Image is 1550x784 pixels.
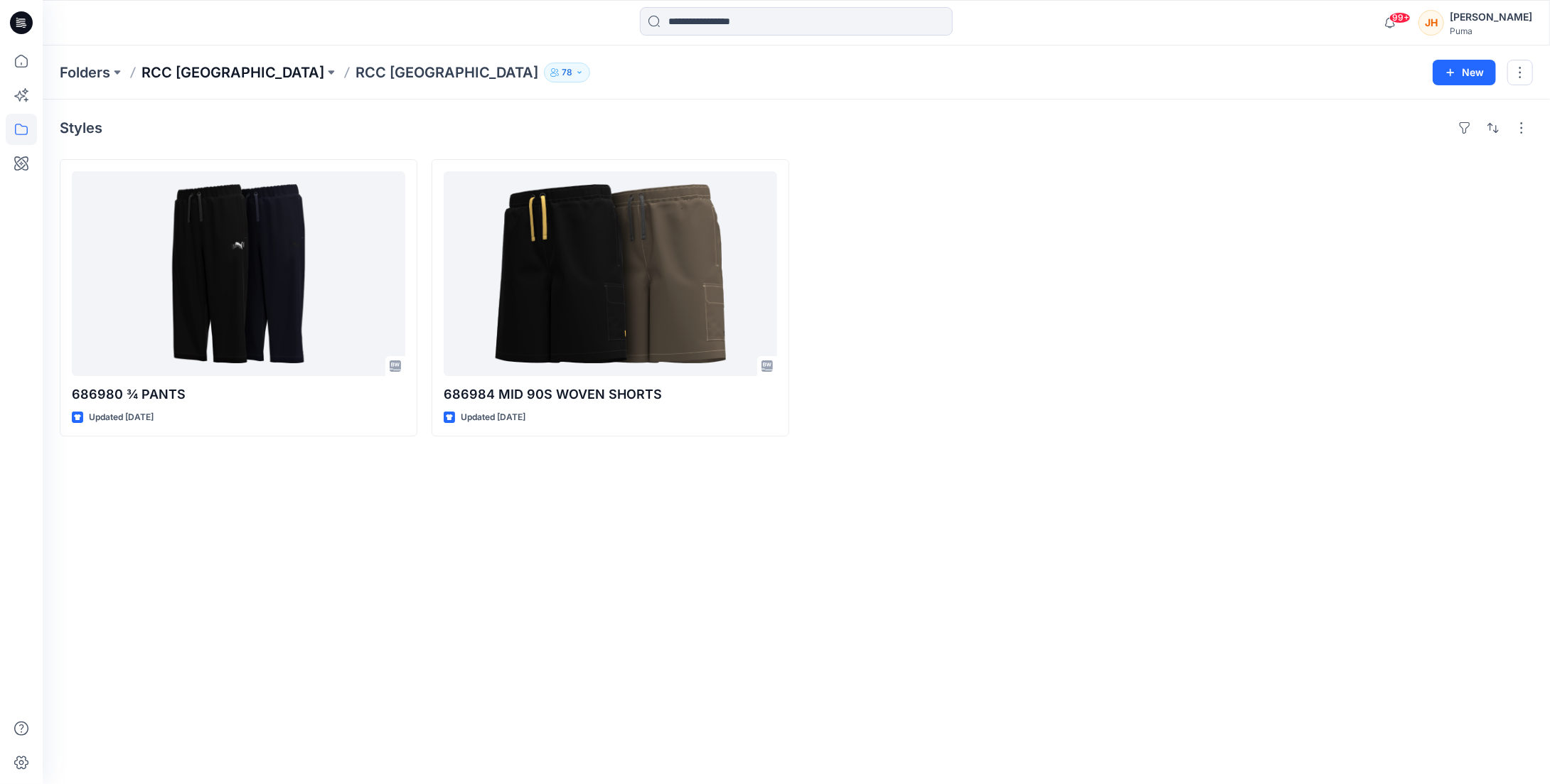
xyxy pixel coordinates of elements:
[1450,26,1532,36] div: Puma
[461,410,525,425] p: Updated [DATE]
[562,65,572,80] p: 78
[141,63,324,82] a: RCC [GEOGRAPHIC_DATA]
[544,63,590,82] button: 78
[72,171,405,376] a: 686980 ¾ PANTS
[1433,60,1496,85] button: New
[60,119,102,136] h4: Styles
[89,410,154,425] p: Updated [DATE]
[72,385,405,404] p: 686980 ¾ PANTS
[444,385,777,404] p: 686984 MID 90S WOVEN SHORTS
[1418,10,1444,36] div: JH
[356,63,538,82] p: RCC [GEOGRAPHIC_DATA]
[444,171,777,376] a: 686984 MID 90S WOVEN SHORTS
[1450,9,1532,26] div: [PERSON_NAME]
[60,63,110,82] a: Folders
[1389,12,1411,23] span: 99+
